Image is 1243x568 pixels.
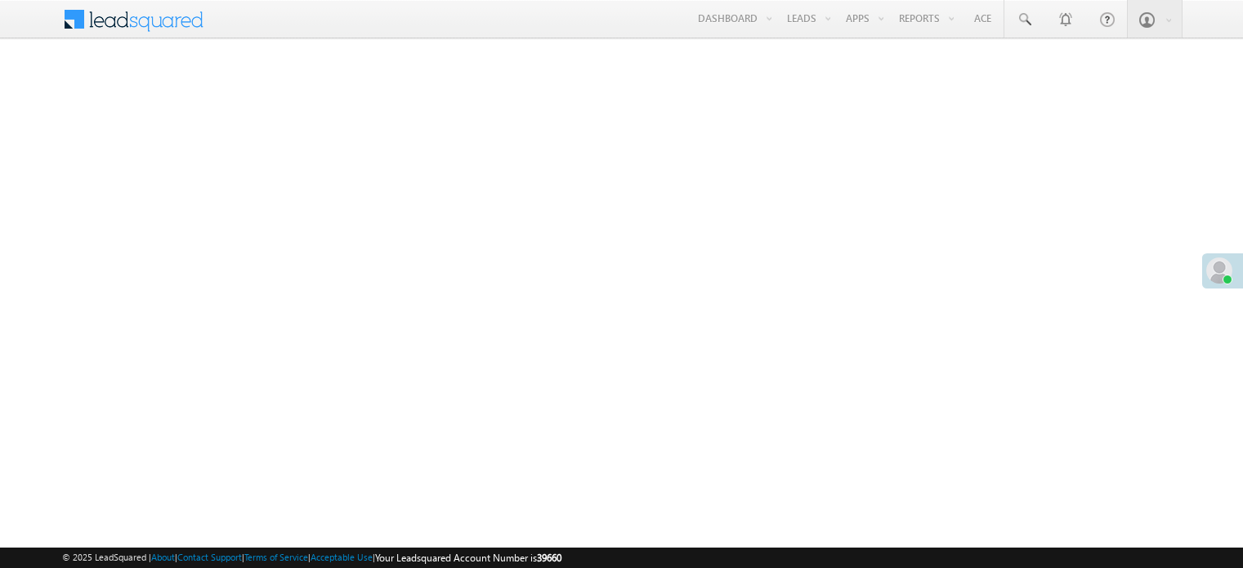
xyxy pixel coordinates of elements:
a: Acceptable Use [311,552,373,562]
a: Contact Support [177,552,242,562]
a: Terms of Service [244,552,308,562]
span: © 2025 LeadSquared | | | | | [62,550,561,566]
span: 39660 [537,552,561,564]
a: About [151,552,175,562]
span: Your Leadsquared Account Number is [375,552,561,564]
